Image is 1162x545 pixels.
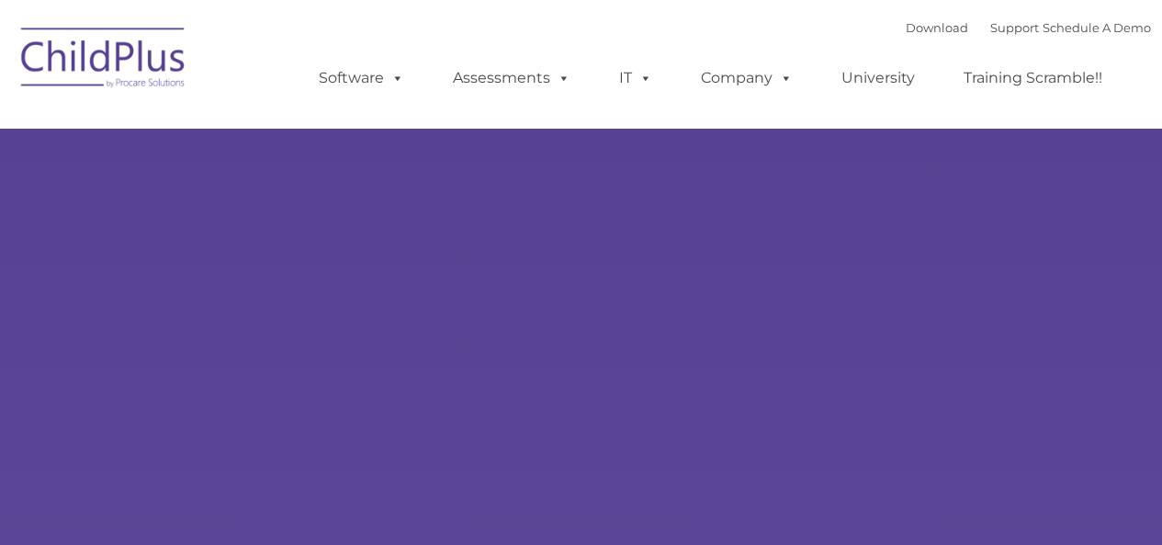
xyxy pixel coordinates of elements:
[990,20,1039,35] a: Support
[1043,20,1151,35] a: Schedule A Demo
[300,60,423,97] a: Software
[906,20,968,35] a: Download
[12,15,196,107] img: ChildPlus by Procare Solutions
[434,60,589,97] a: Assessments
[683,60,811,97] a: Company
[945,60,1121,97] a: Training Scramble!!
[906,20,1151,35] font: |
[601,60,671,97] a: IT
[823,60,933,97] a: University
